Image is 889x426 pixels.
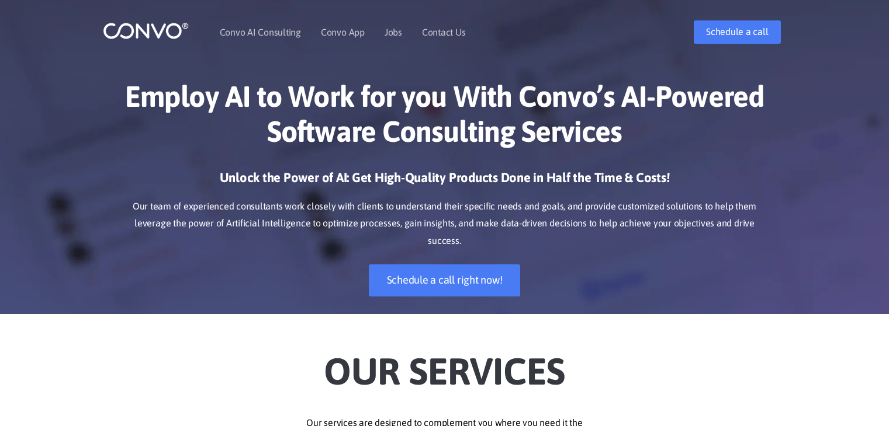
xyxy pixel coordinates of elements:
[103,22,189,40] img: logo_1.png
[120,169,769,195] h3: Unlock the Power of AI: Get High-Quality Products Done in Half the Time & Costs!
[694,20,780,44] a: Schedule a call
[220,27,301,37] a: Convo AI Consulting
[369,264,521,296] a: Schedule a call right now!
[120,331,769,397] h2: Our Services
[120,79,769,158] h1: Employ AI to Work for you With Convo’s AI-Powered Software Consulting Services
[385,27,402,37] a: Jobs
[422,27,466,37] a: Contact Us
[120,198,769,250] p: Our team of experienced consultants work closely with clients to understand their specific needs ...
[321,27,365,37] a: Convo App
